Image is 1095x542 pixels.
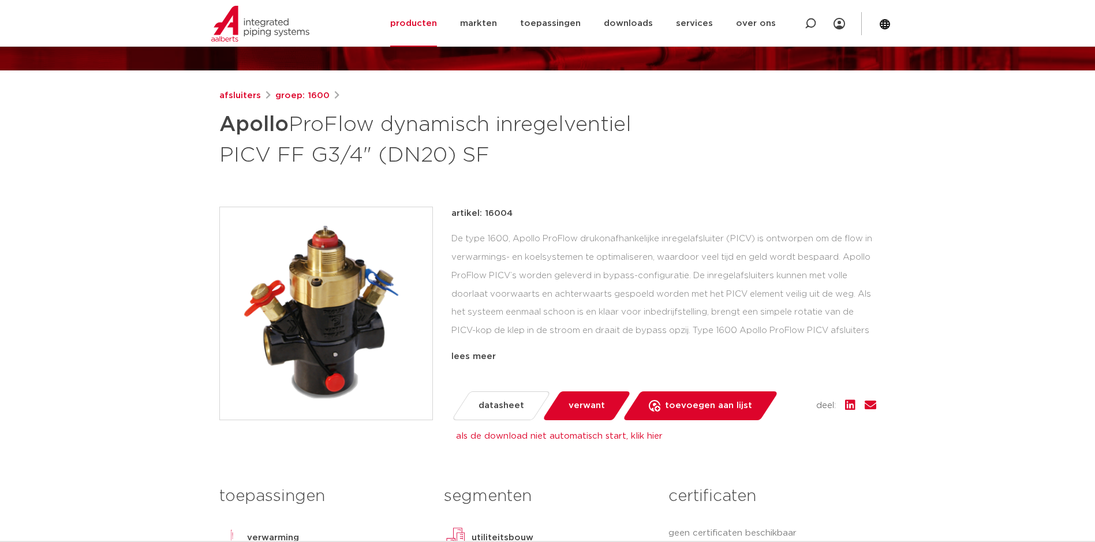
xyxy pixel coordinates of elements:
[451,207,513,220] p: artikel: 16004
[668,526,876,540] p: geen certificaten beschikbaar
[816,399,836,413] span: deel:
[219,485,427,508] h3: toepassingen
[541,391,631,420] a: verwant
[451,391,551,420] a: datasheet
[444,485,651,508] h3: segmenten
[569,397,605,415] span: verwant
[219,89,261,103] a: afsluiters
[665,397,752,415] span: toevoegen aan lijst
[479,397,524,415] span: datasheet
[219,114,289,135] strong: Apollo
[219,107,653,170] h1: ProFlow dynamisch inregelventiel PICV FF G3/4" (DN20) SF
[220,207,432,420] img: Product Image for Apollo ProFlow dynamisch inregelventiel PICV FF G3/4" (DN20) SF
[275,89,330,103] a: groep: 1600
[451,350,876,364] div: lees meer
[451,230,876,345] div: De type 1600, Apollo ProFlow drukonafhankelijke inregelafsluiter (PICV) is ontworpen om de flow i...
[668,485,876,508] h3: certificaten
[456,432,663,440] a: als de download niet automatisch start, klik hier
